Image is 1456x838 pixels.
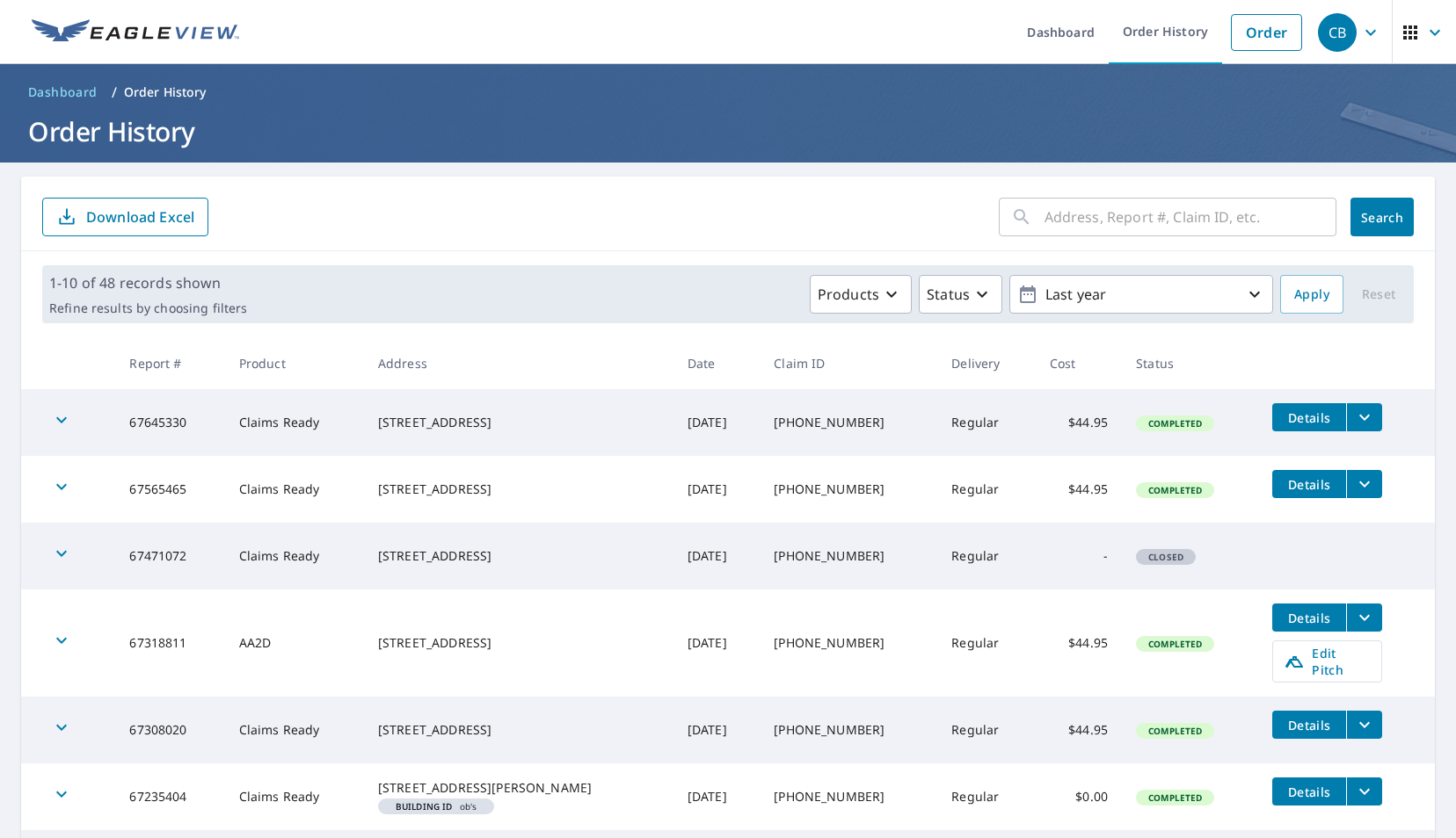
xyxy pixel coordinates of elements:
p: Status [927,284,970,305]
button: detailsBtn-67565465 [1272,470,1346,498]
td: $44.95 [1036,697,1122,763]
td: [DATE] [673,763,760,830]
td: [DATE] [673,456,760,523]
p: Refine results by choosing filters [49,300,247,316]
td: Regular [937,589,1035,697]
td: [DATE] [673,589,760,697]
a: Order [1231,14,1302,51]
td: Claims Ready [225,523,364,589]
button: filesDropdownBtn-67645330 [1346,403,1382,431]
a: Dashboard [21,78,105,106]
button: Apply [1280,275,1343,314]
td: 67565465 [115,456,224,523]
div: [STREET_ADDRESS] [378,634,659,652]
img: EV Logo [32,19,239,46]
button: Products [810,275,912,314]
th: Claim ID [760,337,937,389]
button: detailsBtn-67235404 [1272,777,1346,805]
td: $44.95 [1036,589,1122,697]
th: Product [225,337,364,389]
button: detailsBtn-67318811 [1272,603,1346,632]
span: Search [1365,209,1400,226]
td: [PHONE_NUMBER] [760,589,937,697]
span: Apply [1294,284,1329,306]
th: Address [364,337,673,389]
div: [STREET_ADDRESS] [378,414,659,431]
span: Edit Pitch [1284,645,1371,678]
td: Regular [937,456,1035,523]
button: Last year [1009,275,1273,314]
td: Regular [937,389,1035,456]
span: Closed [1138,551,1194,563]
button: filesDropdownBtn-67318811 [1346,603,1382,632]
button: filesDropdownBtn-67565465 [1346,470,1382,498]
td: [DATE] [673,697,760,763]
td: Regular [937,763,1035,830]
p: Order History [124,83,207,101]
span: Details [1283,409,1336,426]
input: Address, Report #, Claim ID, etc. [1045,192,1336,242]
button: Download Excel [42,198,208,236]
th: Status [1122,337,1258,389]
td: $44.95 [1036,456,1122,523]
button: Status [919,275,1002,314]
div: [STREET_ADDRESS] [378,721,659,739]
span: Completed [1138,725,1212,737]
td: 67645330 [115,389,224,456]
th: Date [673,337,760,389]
div: [STREET_ADDRESS] [378,547,659,565]
td: 67308020 [115,697,224,763]
div: [STREET_ADDRESS][PERSON_NAME] [378,779,659,797]
td: 67471072 [115,523,224,589]
td: [DATE] [673,389,760,456]
span: Completed [1138,791,1212,804]
nav: breadcrumb [21,78,1435,106]
p: 1-10 of 48 records shown [49,272,247,293]
td: [PHONE_NUMBER] [760,523,937,589]
td: AA2D [225,589,364,697]
td: Regular [937,697,1035,763]
button: filesDropdownBtn-67308020 [1346,711,1382,739]
span: Details [1283,476,1336,493]
div: CB [1318,13,1357,52]
td: [PHONE_NUMBER] [760,389,937,456]
td: Claims Ready [225,697,364,763]
span: Completed [1138,417,1212,430]
span: Completed [1138,484,1212,496]
td: Regular [937,523,1035,589]
td: 67235404 [115,763,224,830]
th: Delivery [937,337,1035,389]
button: detailsBtn-67308020 [1272,711,1346,739]
td: - [1036,523,1122,589]
button: filesDropdownBtn-67235404 [1346,777,1382,805]
td: [PHONE_NUMBER] [760,763,937,830]
span: Details [1283,610,1336,626]
td: $0.00 [1036,763,1122,830]
em: Building ID [396,802,453,811]
td: [PHONE_NUMBER] [760,456,937,523]
th: Report # [115,337,224,389]
a: Edit Pitch [1272,640,1382,683]
span: ob's [385,802,487,811]
span: Completed [1138,638,1212,650]
p: Last year [1038,279,1244,310]
td: Claims Ready [225,389,364,456]
h1: Order History [21,113,1435,149]
span: Details [1283,717,1336,733]
span: Dashboard [28,83,98,101]
div: [STREET_ADDRESS] [378,480,659,498]
p: Download Excel [86,207,194,227]
th: Cost [1036,337,1122,389]
td: 67318811 [115,589,224,697]
td: Claims Ready [225,763,364,830]
td: Claims Ready [225,456,364,523]
td: [DATE] [673,523,760,589]
td: [PHONE_NUMBER] [760,697,937,763]
button: detailsBtn-67645330 [1272,403,1346,431]
li: / [112,82,117,103]
span: Details [1283,784,1336,800]
p: Products [818,284,879,305]
button: Search [1350,198,1414,236]
td: $44.95 [1036,389,1122,456]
